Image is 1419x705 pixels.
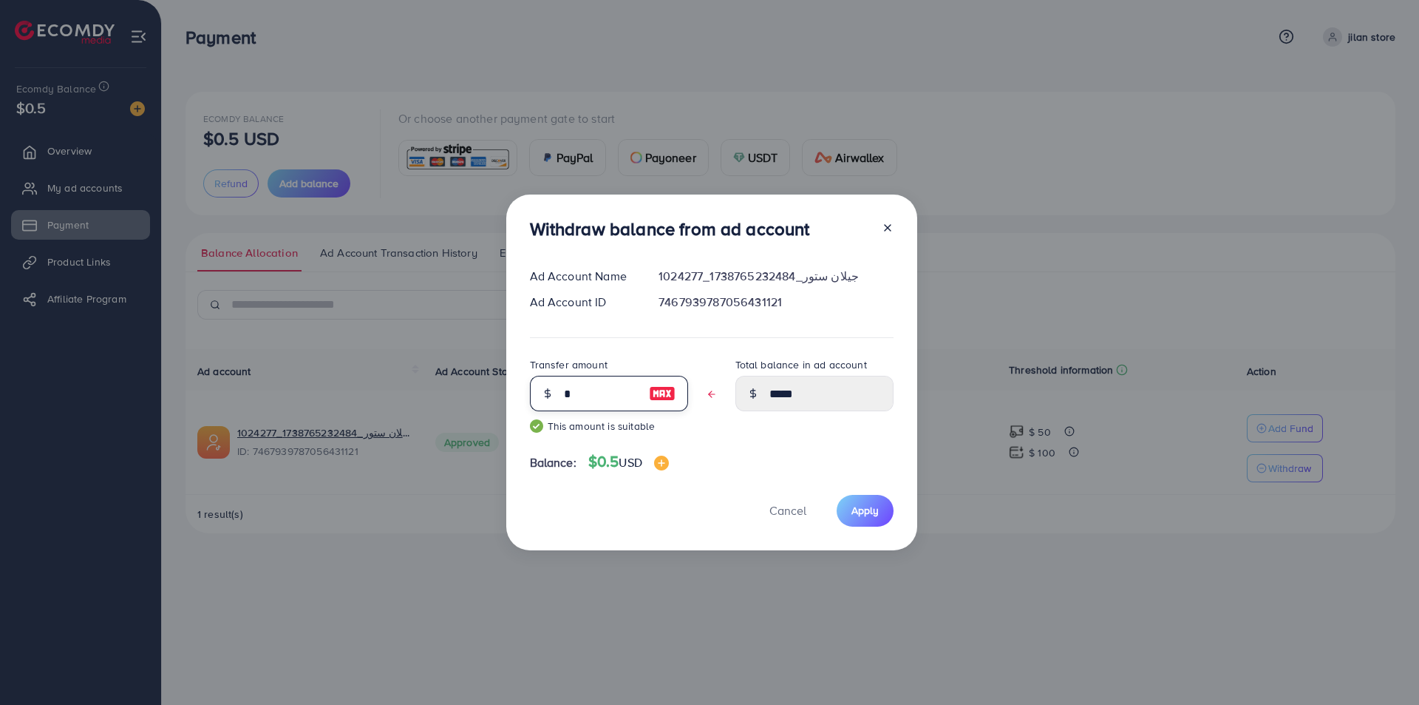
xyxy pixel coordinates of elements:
div: 7467939787056431121 [647,294,905,311]
span: USD [619,454,642,470]
span: Apply [851,503,879,518]
h3: Withdraw balance from ad account [530,218,810,240]
span: Balance: [530,454,576,471]
div: Ad Account Name [518,268,647,285]
iframe: Chat [1356,638,1408,694]
span: Cancel [769,502,806,519]
div: Ad Account ID [518,294,647,311]
label: Total balance in ad account [735,357,867,372]
div: 1024277_جيلان ستور_1738765232484 [647,268,905,285]
button: Apply [837,495,894,527]
img: guide [530,419,543,433]
img: image [654,456,669,470]
small: This amount is suitable [530,419,688,434]
img: image [649,385,676,402]
label: Transfer amount [530,357,608,372]
button: Cancel [751,495,825,527]
h4: $0.5 [588,453,669,471]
